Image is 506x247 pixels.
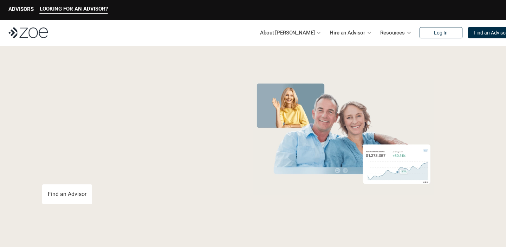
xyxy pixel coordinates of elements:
p: About [PERSON_NAME] [260,27,314,38]
a: Log In [420,27,462,38]
p: LOOKING FOR AN ADVISOR? [40,6,108,12]
span: Grow Your Wealth [42,78,199,105]
p: Log In [434,30,448,36]
p: Hire an Advisor [330,27,365,38]
p: ADVISORS [8,6,34,12]
p: Find an Advisor [48,191,86,197]
a: Find an Advisor [42,184,92,204]
p: You deserve an advisor you can trust. [PERSON_NAME], hire, and invest with vetted, fiduciary, fin... [42,159,223,176]
p: Resources [380,27,405,38]
span: with a Financial Advisor [42,101,184,152]
em: The information in the visuals above is for illustrative purposes only and does not represent an ... [246,199,441,203]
